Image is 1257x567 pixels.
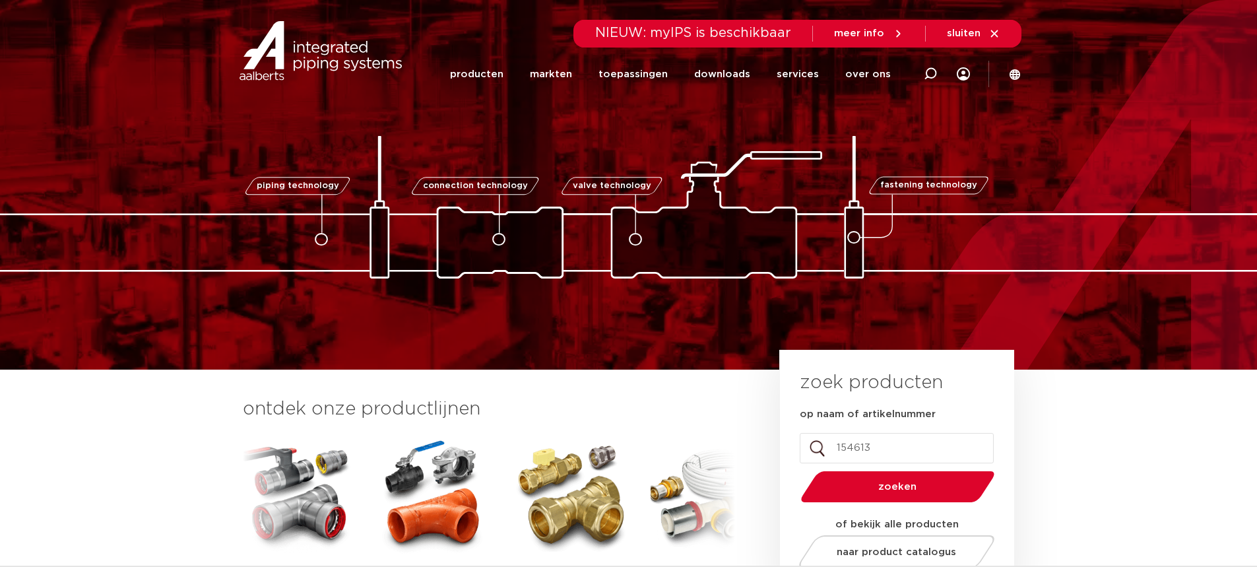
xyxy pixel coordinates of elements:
[573,182,651,190] span: valve technology
[834,28,904,40] a: meer info
[694,49,750,100] a: downloads
[947,28,1000,40] a: sluiten
[450,49,503,100] a: producten
[835,519,959,529] strong: of bekijk alle producten
[595,26,791,40] span: NIEUW: myIPS is beschikbaar
[795,470,1000,504] button: zoeken
[450,49,891,100] nav: Menu
[800,408,936,421] label: op naam of artikelnummer
[422,182,527,190] span: connection technology
[800,370,943,396] h3: zoek producten
[257,182,339,190] span: piping technology
[880,182,977,190] span: fastening technology
[800,433,994,463] input: zoeken
[777,49,819,100] a: services
[947,28,981,38] span: sluiten
[530,49,572,100] a: markten
[845,49,891,100] a: over ons
[837,547,956,557] span: naar product catalogus
[834,28,884,38] span: meer info
[835,482,961,492] span: zoeken
[243,396,735,422] h3: ontdek onze productlijnen
[598,49,668,100] a: toepassingen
